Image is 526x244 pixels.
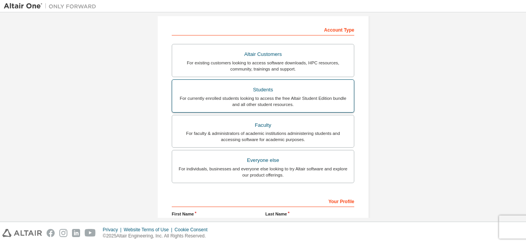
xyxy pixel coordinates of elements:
div: Cookie Consent [174,227,212,233]
img: altair_logo.svg [2,229,42,237]
div: Account Type [172,23,354,35]
img: Altair One [4,2,100,10]
div: Everyone else [177,155,349,166]
img: facebook.svg [47,229,55,237]
div: Privacy [103,227,124,233]
label: Last Name [265,211,354,217]
p: © 2025 Altair Engineering, Inc. All Rights Reserved. [103,233,212,239]
img: youtube.svg [85,229,96,237]
img: linkedin.svg [72,229,80,237]
div: Altair Customers [177,49,349,60]
div: For existing customers looking to access software downloads, HPC resources, community, trainings ... [177,60,349,72]
img: instagram.svg [59,229,67,237]
div: Students [177,84,349,95]
label: First Name [172,211,261,217]
div: For individuals, businesses and everyone else looking to try Altair software and explore our prod... [177,166,349,178]
div: Website Terms of Use [124,227,174,233]
div: For faculty & administrators of academic institutions administering students and accessing softwa... [177,130,349,143]
div: Faculty [177,120,349,131]
div: Your Profile [172,195,354,207]
div: For currently enrolled students looking to access the free Altair Student Edition bundle and all ... [177,95,349,108]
